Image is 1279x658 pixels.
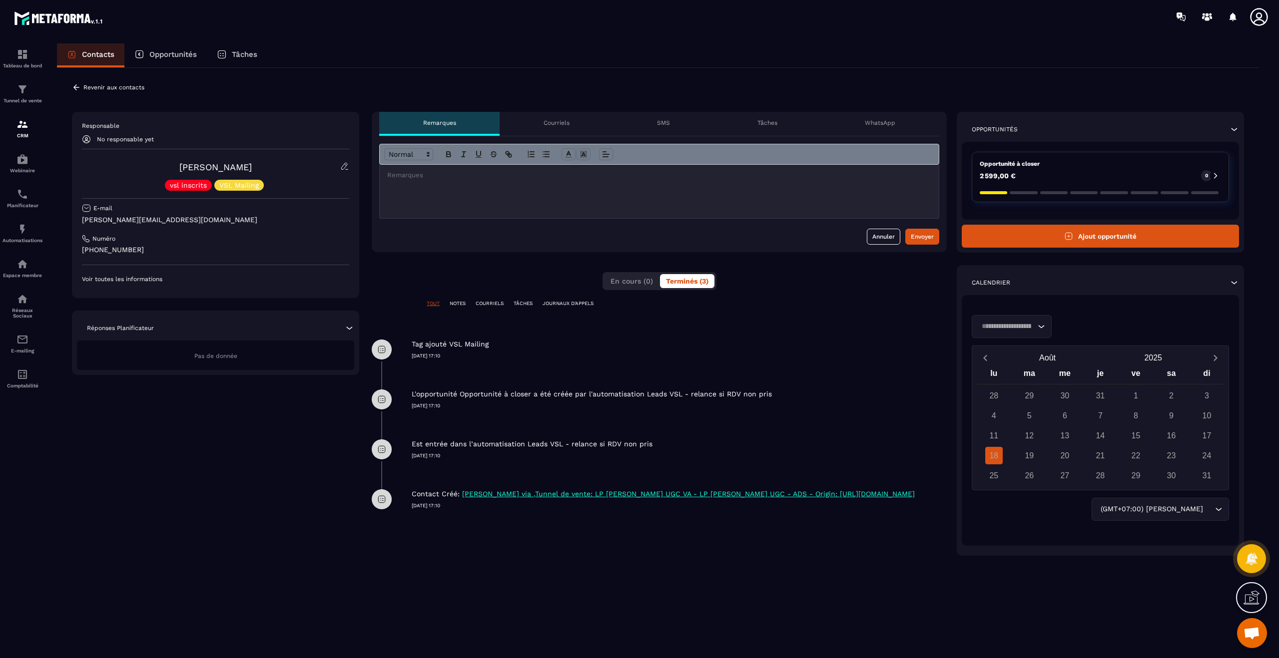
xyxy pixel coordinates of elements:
[1163,447,1180,464] div: 23
[124,43,207,67] a: Opportunités
[1056,407,1074,424] div: 6
[980,172,1016,179] p: 2 599,00 €
[82,275,349,283] p: Voir toutes les informations
[1163,387,1180,404] div: 2
[450,300,466,307] p: NOTES
[1118,366,1154,384] div: ve
[1205,172,1208,179] p: 0
[2,146,42,181] a: automationsautomationsWebinaire
[1127,427,1145,444] div: 15
[2,326,42,361] a: emailemailE-mailing
[867,229,900,245] button: Annuler
[2,63,42,68] p: Tableau de bord
[16,293,28,305] img: social-network
[1056,387,1074,404] div: 30
[985,427,1003,444] div: 11
[1021,407,1038,424] div: 5
[980,160,1221,168] p: Opportunité à closer
[611,277,653,285] span: En cours (0)
[82,245,349,255] p: [PHONE_NUMBER]
[1021,387,1038,404] div: 29
[1206,351,1225,364] button: Next month
[1092,427,1109,444] div: 14
[985,447,1003,464] div: 18
[194,352,237,359] span: Pas de donnée
[1163,427,1180,444] div: 16
[2,111,42,146] a: formationformationCRM
[82,215,349,225] p: [PERSON_NAME][EMAIL_ADDRESS][DOMAIN_NAME]
[1098,504,1205,515] span: (GMT+07:00) [PERSON_NAME]
[1012,366,1047,384] div: ma
[16,118,28,130] img: formation
[1100,349,1206,366] button: Open years overlay
[2,76,42,111] a: formationformationTunnel de vente
[1198,387,1216,404] div: 3
[978,321,1035,332] input: Search for option
[149,50,197,59] p: Opportunités
[1056,467,1074,484] div: 27
[2,273,42,278] p: Espace membre
[657,119,670,127] p: SMS
[16,223,28,235] img: automations
[14,9,104,27] img: logo
[2,168,42,173] p: Webinaire
[605,274,659,288] button: En cours (0)
[514,300,533,307] p: TÂCHES
[2,348,42,353] p: E-mailing
[2,251,42,286] a: automationsautomationsEspace membre
[412,402,947,409] p: [DATE] 17:10
[972,125,1018,133] p: Opportunités
[995,349,1101,366] button: Open months overlay
[985,467,1003,484] div: 25
[16,153,28,165] img: automations
[976,366,1012,384] div: lu
[476,300,504,307] p: COURRIELS
[170,182,207,189] p: vsl inscrits
[1198,467,1216,484] div: 31
[232,50,257,59] p: Tâches
[412,452,947,459] p: [DATE] 17:10
[462,489,915,499] p: [PERSON_NAME] via ,Tunnel de vente: LP [PERSON_NAME] UGC VA - LP [PERSON_NAME] UGC - ADS - Origin...
[1092,447,1109,464] div: 21
[1092,387,1109,404] div: 31
[83,84,144,91] p: Revenir aux contacts
[1092,407,1109,424] div: 7
[757,119,777,127] p: Tâches
[1083,366,1118,384] div: je
[412,489,460,499] p: Contact Créé:
[985,407,1003,424] div: 4
[2,133,42,138] p: CRM
[2,98,42,103] p: Tunnel de vente
[412,439,652,449] p: Est entrée dans l’automatisation Leads VSL - relance si RDV non pris
[905,229,939,245] button: Envoyer
[972,279,1010,287] p: Calendrier
[544,119,570,127] p: Courriels
[1047,366,1083,384] div: me
[2,203,42,208] p: Planificateur
[16,83,28,95] img: formation
[2,181,42,216] a: schedulerschedulerPlanificateur
[1237,618,1267,648] a: Open chat
[976,351,995,364] button: Previous month
[427,300,440,307] p: TOUT
[57,43,124,67] a: Contacts
[985,387,1003,404] div: 28
[1092,498,1229,521] div: Search for option
[972,315,1052,338] div: Search for option
[1189,366,1225,384] div: di
[92,235,115,243] p: Numéro
[911,232,934,242] div: Envoyer
[423,119,456,127] p: Remarques
[82,122,349,130] p: Responsable
[16,188,28,200] img: scheduler
[962,225,1239,248] button: Ajout opportunité
[1056,447,1074,464] div: 20
[412,339,489,349] p: Tag ajouté VSL Mailing
[207,43,267,67] a: Tâches
[16,48,28,60] img: formation
[16,258,28,270] img: automations
[16,368,28,380] img: accountant
[1198,447,1216,464] div: 24
[16,333,28,345] img: email
[1127,407,1145,424] div: 8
